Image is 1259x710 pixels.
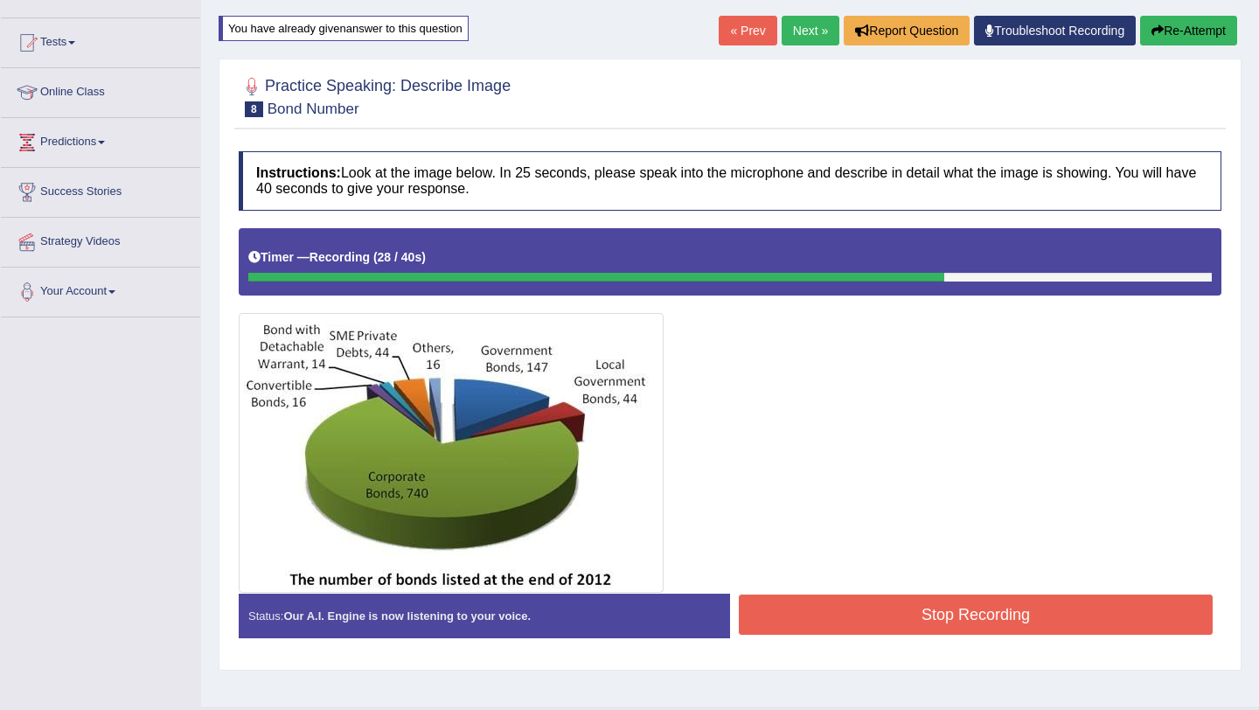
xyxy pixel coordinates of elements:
[219,16,469,41] div: You have already given answer to this question
[373,250,378,264] b: (
[844,16,970,45] button: Report Question
[268,101,359,117] small: Bond Number
[739,595,1213,635] button: Stop Recording
[1,18,200,62] a: Tests
[719,16,776,45] a: « Prev
[1,168,200,212] a: Success Stories
[239,73,511,117] h2: Practice Speaking: Describe Image
[1,218,200,261] a: Strategy Videos
[1140,16,1237,45] button: Re-Attempt
[283,609,531,623] strong: Our A.I. Engine is now listening to your voice.
[256,165,341,180] b: Instructions:
[974,16,1136,45] a: Troubleshoot Recording
[1,118,200,162] a: Predictions
[239,151,1221,210] h4: Look at the image below. In 25 seconds, please speak into the microphone and describe in detail w...
[378,250,422,264] b: 28 / 40s
[1,68,200,112] a: Online Class
[245,101,263,117] span: 8
[421,250,426,264] b: )
[248,251,426,264] h5: Timer —
[782,16,839,45] a: Next »
[310,250,370,264] b: Recording
[1,268,200,311] a: Your Account
[239,594,730,638] div: Status:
